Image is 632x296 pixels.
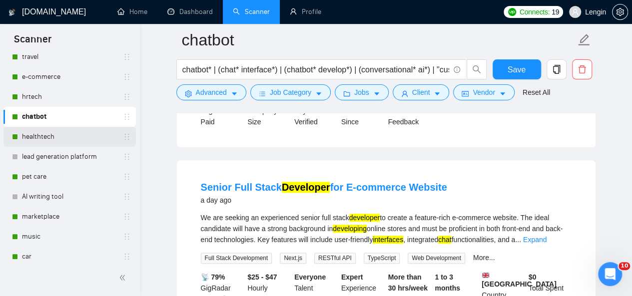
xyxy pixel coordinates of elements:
[270,87,311,98] span: Job Category
[482,272,557,288] b: [GEOGRAPHIC_DATA]
[117,7,147,16] a: homeHome
[182,27,576,52] input: Scanner name...
[520,6,550,17] span: Connects:
[434,90,441,97] span: caret-down
[462,90,469,97] span: idcard
[22,227,117,247] a: music
[201,182,447,193] a: Senior Full StackDeveloperfor E-commerce Website
[22,127,117,147] a: healthtech
[612,8,628,16] a: setting
[6,32,59,53] span: Scanner
[290,7,321,16] a: userProfile
[123,233,131,241] span: holder
[22,107,117,127] a: chatbot
[123,253,131,261] span: holder
[196,87,227,98] span: Advanced
[547,59,567,79] button: copy
[333,225,367,233] mark: developing
[473,254,495,262] a: More...
[473,87,495,98] span: Vendor
[315,90,322,97] span: caret-down
[185,90,192,97] span: setting
[523,236,547,244] a: Expand
[8,4,15,20] img: logo
[552,6,559,17] span: 19
[343,90,350,97] span: folder
[123,53,131,61] span: holder
[22,167,117,187] a: pet care
[373,90,380,97] span: caret-down
[201,212,572,245] div: We are seeking an experienced senior full stack to create a feature-rich e-commerce website. The ...
[294,273,326,281] b: Everyone
[388,273,428,292] b: More than 30 hrs/week
[523,87,550,98] a: Reset All
[119,273,129,283] span: double-left
[22,147,117,167] a: lead generation platform
[233,7,270,16] a: searchScanner
[123,213,131,221] span: holder
[201,253,272,264] span: Full Stack Development
[578,33,591,46] span: edit
[250,84,331,100] button: barsJob Categorycaret-down
[231,90,238,97] span: caret-down
[123,173,131,181] span: holder
[408,253,465,264] span: Web Development
[572,8,579,15] span: user
[22,247,117,267] a: car
[508,8,516,16] img: upwork-logo.png
[201,273,225,281] b: 📡 79%
[22,207,117,227] a: marketplace
[573,65,592,74] span: delete
[467,65,486,74] span: search
[572,59,592,79] button: delete
[373,236,403,244] mark: interfaces
[598,262,622,286] iframe: Intercom live chat
[354,87,369,98] span: Jobs
[349,214,380,222] mark: developer
[167,7,213,16] a: dashboardDashboard
[412,87,430,98] span: Client
[619,262,630,270] span: 10
[201,194,447,206] div: a day ago
[438,236,451,244] mark: chat
[341,273,363,281] b: Expert
[335,84,389,100] button: folderJobscaret-down
[508,63,526,76] span: Save
[259,90,266,97] span: bars
[282,182,330,193] mark: Developer
[22,187,117,207] a: AI writing tool
[176,84,246,100] button: settingAdvancedcaret-down
[612,4,628,20] button: setting
[435,273,460,292] b: 1 to 3 months
[123,113,131,121] span: holder
[123,73,131,81] span: holder
[123,133,131,141] span: holder
[123,153,131,161] span: holder
[393,84,450,100] button: userClientcaret-down
[22,87,117,107] a: hrtech
[314,253,356,264] span: RESTful API
[482,272,489,279] img: 🇬🇧
[182,63,449,76] input: Search Freelance Jobs...
[401,90,408,97] span: user
[364,253,400,264] span: TypeScript
[499,90,506,97] span: caret-down
[454,66,460,73] span: info-circle
[467,59,487,79] button: search
[22,47,117,67] a: travel
[493,59,541,79] button: Save
[247,273,277,281] b: $25 - $47
[123,93,131,101] span: holder
[22,67,117,87] a: e-commerce
[515,236,521,244] span: ...
[453,84,514,100] button: idcardVendorcaret-down
[613,8,628,16] span: setting
[123,193,131,201] span: holder
[280,253,306,264] span: Next.js
[547,65,566,74] span: copy
[529,273,537,281] b: $ 0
